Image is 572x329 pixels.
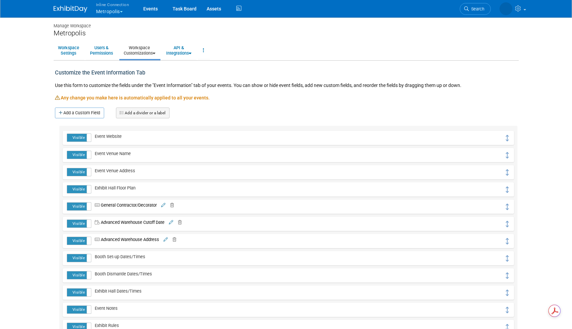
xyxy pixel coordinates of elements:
i: Click and drag to move field [505,169,510,176]
label: Visible [67,289,91,296]
label: Visible [67,220,91,228]
a: Edit field [160,203,165,208]
span: Event Venue Name [91,151,131,156]
a: WorkspaceCustomizations [119,42,160,59]
a: Users &Permissions [86,42,117,59]
div: Metropolis [54,29,519,37]
span: Search [469,6,484,11]
i: Click and drag to move field [505,307,510,313]
a: Add a Custom Field [55,108,104,118]
div: Customize the Event Information Tab [55,66,242,80]
span: Advanced Warehouse Address [91,237,159,242]
span: Exhibit Rules [91,323,119,328]
label: Visible [67,185,91,193]
label: Visible [67,168,91,176]
span: Event Notes [91,306,118,311]
label: Visible [67,271,91,279]
i: Click and drag to move field [505,255,510,262]
span: Exhibit Hall Dates/Times [91,289,142,294]
a: Delete field [174,220,182,225]
span: Exhibit Hall Floor Plan [91,185,136,190]
a: Edit field [168,220,173,225]
div: Any change you make here is automatically applied to all your events. [55,94,517,108]
i: Click and drag to move field [505,290,510,296]
i: Click and drag to move field [505,152,510,158]
a: Delete field [169,237,176,242]
i: Custom Date/Time Field [95,220,101,225]
i: Click and drag to move field [505,204,510,210]
label: Visible [67,151,91,159]
span: Booth Set-up Dates/Times [91,254,145,259]
i: Click and drag to move field [505,135,510,141]
a: WorkspaceSettings [54,42,84,59]
span: Event Website [91,134,122,139]
a: Search [460,3,491,15]
i: Click and drag to move field [505,238,510,244]
label: Visible [67,254,91,262]
img: Brian Lew [500,2,512,15]
span: Booth Dismantle Dates/Times [91,271,152,276]
a: Delete field [167,203,174,208]
span: Event Venue Address [91,168,135,173]
span: Inline Connection [96,1,129,8]
span: General Contractor/Decorator [91,203,157,208]
img: ExhibitDay [54,6,87,12]
i: Click and drag to move field [505,186,510,193]
label: Visible [67,306,91,313]
i: Custom Text Field [95,238,101,242]
div: Manage Workspace [54,17,519,29]
a: Edit field [162,237,168,242]
a: API &Integrations [162,42,196,59]
label: Visible [67,134,91,142]
i: Click and drag to move field [505,221,510,227]
i: Custom Text Field [95,203,101,208]
a: Add a divider or a label [116,108,170,118]
label: Visible [67,203,91,210]
label: Visible [67,237,91,245]
span: Advanced Warehouse Cutoff Date [91,220,164,225]
div: Use this form to customize the fields under the "Event Information" tab of your events. You can s... [55,80,517,94]
i: Click and drag to move field [505,272,510,279]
